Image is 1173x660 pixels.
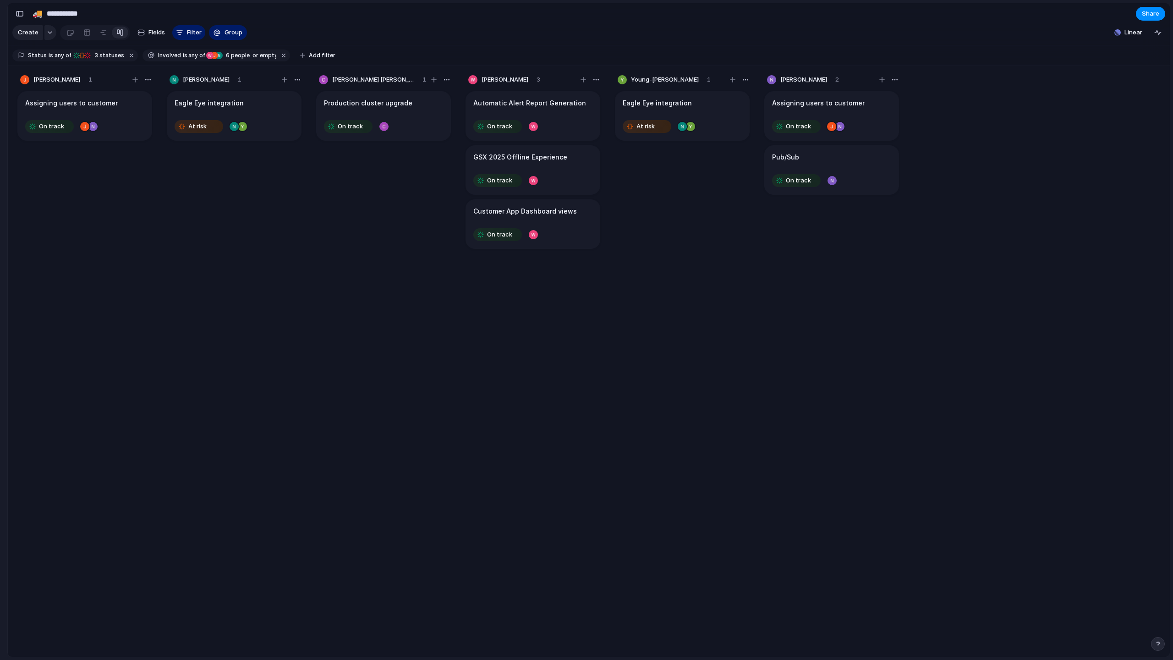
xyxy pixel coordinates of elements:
[25,98,118,108] h1: Assigning users to customer
[466,91,600,141] div: Automatic Alert Report GenerationOn track
[148,28,165,37] span: Fields
[88,75,92,84] span: 1
[322,119,375,134] button: On track
[473,152,567,162] h1: GSX 2025 Offline Experience
[615,91,750,141] div: Eagle Eye integrationAt risk
[324,98,412,108] h1: Production cluster upgrade
[206,50,278,60] button: 6 peopleor empty
[786,122,811,131] span: On track
[772,98,865,108] h1: Assigning users to customer
[172,25,205,40] button: Filter
[238,75,241,84] span: 1
[764,91,899,141] div: Assigning users to customerOn track
[471,119,524,134] button: On track
[23,119,76,134] button: On track
[39,122,64,131] span: On track
[1142,9,1159,18] span: Share
[33,75,80,84] span: [PERSON_NAME]
[473,206,577,216] h1: Customer App Dashboard views
[471,227,524,242] button: On track
[295,49,341,62] button: Add filter
[786,176,811,185] span: On track
[92,51,124,60] span: statuses
[183,51,187,60] span: is
[188,122,207,131] span: At risk
[482,75,528,84] span: [PERSON_NAME]
[1124,28,1142,37] span: Linear
[33,7,43,20] div: 🚚
[772,152,799,162] h1: Pub/Sub
[47,50,73,60] button: isany of
[422,75,426,84] span: 1
[187,28,202,37] span: Filter
[309,51,335,60] span: Add filter
[332,75,414,84] span: [PERSON_NAME] [PERSON_NAME]
[72,50,126,60] button: 3 statuses
[487,122,512,131] span: On track
[134,25,169,40] button: Fields
[770,119,823,134] button: On track
[17,91,152,141] div: Assigning users to customerOn track
[187,51,205,60] span: any of
[316,91,451,141] div: Production cluster upgradeOn track
[167,91,301,141] div: Eagle Eye integrationAt risk
[28,51,47,60] span: Status
[225,28,242,37] span: Group
[338,122,363,131] span: On track
[1111,26,1146,39] button: Linear
[1136,7,1165,21] button: Share
[473,98,586,108] h1: Automatic Alert Report Generation
[183,75,230,84] span: [PERSON_NAME]
[158,51,181,60] span: Involved
[631,75,699,84] span: Young-[PERSON_NAME]
[487,176,512,185] span: On track
[18,28,38,37] span: Create
[707,75,711,84] span: 1
[30,6,45,21] button: 🚚
[620,119,674,134] button: At risk
[780,75,827,84] span: [PERSON_NAME]
[636,122,655,131] span: At risk
[770,173,823,188] button: On track
[537,75,540,84] span: 3
[209,25,247,40] button: Group
[53,51,71,60] span: any of
[223,51,250,60] span: people
[471,173,524,188] button: On track
[12,25,43,40] button: Create
[181,50,207,60] button: isany of
[49,51,53,60] span: is
[92,52,99,59] span: 3
[251,51,276,60] span: or empty
[487,230,512,239] span: On track
[623,98,692,108] h1: Eagle Eye integration
[835,75,839,84] span: 2
[175,98,244,108] h1: Eagle Eye integration
[764,145,899,195] div: Pub/SubOn track
[172,119,225,134] button: At risk
[466,199,600,249] div: Customer App Dashboard viewsOn track
[466,145,600,195] div: GSX 2025 Offline ExperienceOn track
[223,52,231,59] span: 6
